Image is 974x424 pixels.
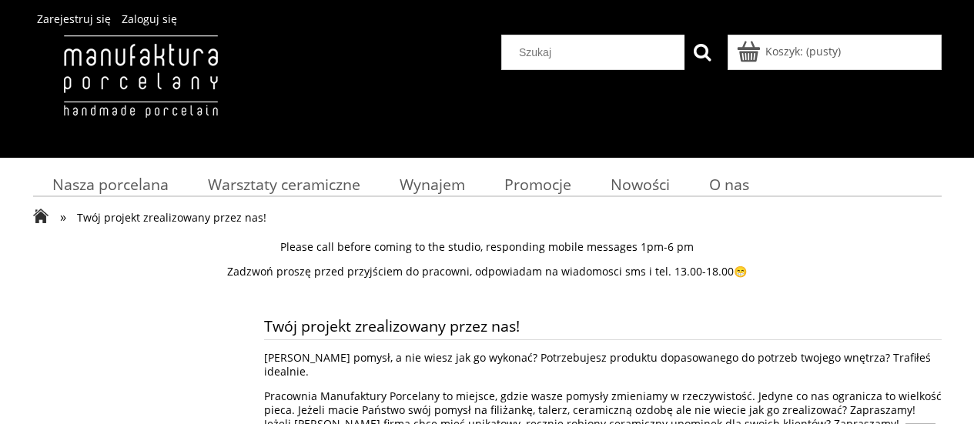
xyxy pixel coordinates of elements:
[689,169,768,199] a: O nas
[591,169,689,199] a: Nowości
[400,174,465,195] span: Wynajem
[60,208,66,225] span: »
[765,44,803,58] span: Koszyk:
[611,174,670,195] span: Nowości
[52,174,169,195] span: Nasza porcelana
[484,169,591,199] a: Promocje
[684,35,720,70] button: Szukaj
[33,265,942,279] p: Zadzwoń proszę przed przyjściem do pracowni, odpowiadam na wiadomosci sms i tel. 13.00-18.00😁
[122,12,177,26] a: Zaloguj się
[709,174,749,195] span: O nas
[33,169,189,199] a: Nasza porcelana
[188,169,380,199] a: Warsztaty ceramiczne
[806,44,841,58] b: (pusty)
[264,351,942,379] p: [PERSON_NAME] pomysł, a nie wiesz jak go wykonać? Potrzebujesz produktu dopasowanego do potrzeb t...
[507,35,684,69] input: Szukaj w sklepie
[37,12,111,26] a: Zarejestruj się
[380,169,484,199] a: Wynajem
[33,240,942,254] p: Please call before coming to the studio, responding mobile messages 1pm-6 pm
[208,174,360,195] span: Warsztaty ceramiczne
[739,44,841,58] a: Produkty w koszyku 0. Przejdź do koszyka
[504,174,571,195] span: Promocje
[77,210,266,225] span: Twój projekt zrealizowany przez nas!
[264,312,942,339] span: Twój projekt zrealizowany przez nas!
[33,35,248,150] img: Manufaktura Porcelany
